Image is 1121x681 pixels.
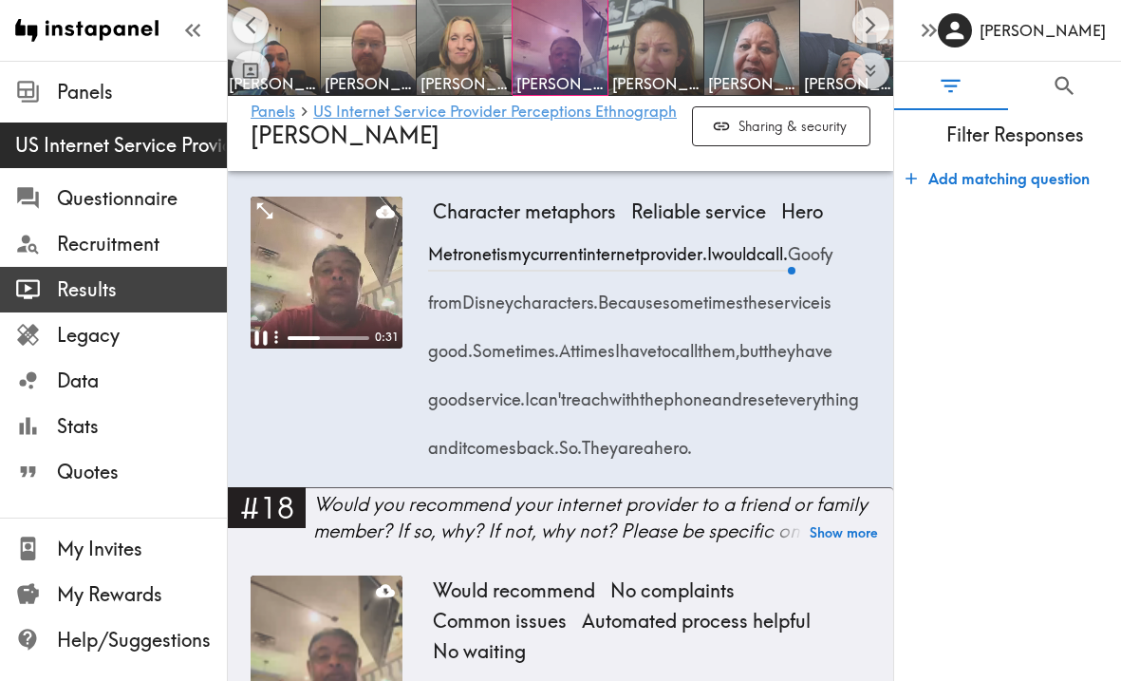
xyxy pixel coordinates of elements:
button: Toggle between responses and questions [232,51,270,89]
span: are [618,417,644,465]
span: [PERSON_NAME] [420,73,508,94]
span: them, [698,320,739,369]
span: I [707,223,712,272]
span: Sometimes. [473,320,559,369]
span: from [428,272,462,320]
span: [PERSON_NAME] [612,73,700,94]
span: the [743,272,767,320]
span: provider. [640,223,707,272]
span: Hero [774,197,831,227]
span: reach [566,369,609,417]
span: characters. [514,272,598,320]
span: Filter Responses [909,122,1121,148]
span: internet [583,223,640,272]
span: [PERSON_NAME] [251,121,439,149]
figure: ExpandPause0:31 [251,197,402,349]
span: a [644,417,654,465]
span: Character metaphors [425,197,624,227]
span: call [671,320,698,369]
span: the [640,369,663,417]
span: reset [742,369,779,417]
span: No complaints [603,576,742,606]
span: and [712,369,742,417]
span: Search [1052,73,1077,99]
button: Filter Responses [894,62,1008,110]
span: Legacy [57,322,227,349]
button: Sharing & security [692,106,870,147]
span: [PERSON_NAME] [804,73,891,94]
button: Show more [810,520,878,547]
span: current [531,223,583,272]
span: is [820,272,831,320]
span: Results [57,276,227,303]
span: [PERSON_NAME] [516,73,604,94]
span: So. [559,417,582,465]
span: everything [779,369,859,417]
span: At [559,320,575,369]
span: They [582,417,618,465]
span: My Invites [57,536,227,562]
span: call. [757,223,788,272]
span: with [609,369,640,417]
div: 0:31 [369,330,402,346]
span: [PERSON_NAME] [229,73,316,94]
span: Because [598,272,663,320]
span: No waiting [425,636,533,667]
span: Recruitment [57,231,227,257]
span: they [763,320,795,369]
span: comes [467,417,516,465]
a: US Internet Service Provider Perceptions Ethnography [313,104,684,122]
span: service [767,272,820,320]
span: sometimes [663,272,743,320]
span: Metronet [428,223,496,272]
a: #18Would you recommend your internet provider to a friend or family member? If so, why? If not, w... [228,487,893,560]
span: Automated process helpful [574,606,818,636]
button: Expand to show all items [852,52,889,89]
span: Disney [462,272,514,320]
span: I [525,369,530,417]
span: would [712,223,757,272]
span: My Rewards [57,581,227,608]
span: times [575,320,615,369]
span: I [615,320,620,369]
span: Would recommend [425,576,603,606]
button: Scroll right [852,7,889,44]
button: Pause [249,325,273,350]
span: have [795,320,832,369]
span: Quotes [57,459,227,485]
span: Reliable service [624,197,774,227]
span: and [428,417,458,465]
span: phone [663,369,712,417]
span: to [657,320,671,369]
span: Stats [57,413,227,440]
span: [PERSON_NAME] [325,73,412,94]
span: can't [530,369,566,417]
span: it [458,417,467,465]
span: [PERSON_NAME] [708,73,795,94]
span: Data [57,368,227,394]
div: #18 [228,487,306,527]
span: is [496,223,508,272]
span: but [739,320,763,369]
span: US Internet Service Provider Perceptions Ethnography [15,132,227,159]
span: hero. [654,417,692,465]
span: Help/Suggestions [57,627,227,653]
span: good. [428,320,473,369]
span: Goofy [788,223,833,272]
span: Questionnaire [57,185,227,212]
button: Scroll left [233,7,270,44]
span: service. [468,369,525,417]
button: Expand [254,200,275,221]
a: Panels [251,104,295,122]
span: back. [516,417,559,465]
span: Panels [57,79,227,105]
div: Would you recommend your internet provider to a friend or family member? If so, why? If not, why ... [313,491,893,544]
span: my [508,223,531,272]
span: have [620,320,657,369]
button: Add matching question [898,160,1097,198]
h6: [PERSON_NAME] [980,20,1106,41]
span: Common issues [425,606,574,636]
span: good [428,369,468,417]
